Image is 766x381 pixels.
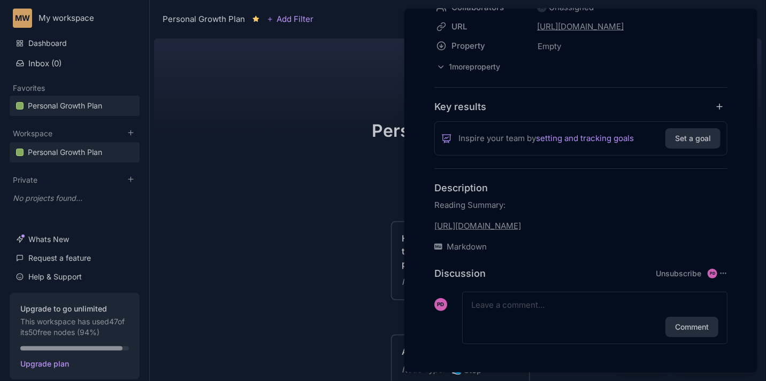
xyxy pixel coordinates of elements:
[434,36,727,57] div: PropertyEmpty
[536,132,634,145] a: setting and tracking goals
[434,182,727,194] h4: Description
[434,199,727,212] p: Reading Summary:
[656,269,701,278] button: Unsubscribe
[434,240,727,253] div: Markdown
[451,40,522,52] span: Property
[537,40,562,53] span: Empty
[665,128,721,149] button: Set a goal
[451,20,522,33] span: URL
[665,317,718,337] button: Comment
[431,36,534,56] button: Property
[458,132,634,145] span: Inspire your team by
[434,17,727,36] div: URL[URL][DOMAIN_NAME]
[434,298,447,311] div: PD
[434,60,503,74] button: 1moreproperty
[434,100,486,113] h4: Key results
[708,269,717,278] div: PD
[537,20,692,33] a: [URL][DOMAIN_NAME]
[431,17,534,36] button: URL
[434,221,521,231] a: [URL][DOMAIN_NAME]
[434,267,486,279] h4: Discussion
[715,102,728,112] button: add key result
